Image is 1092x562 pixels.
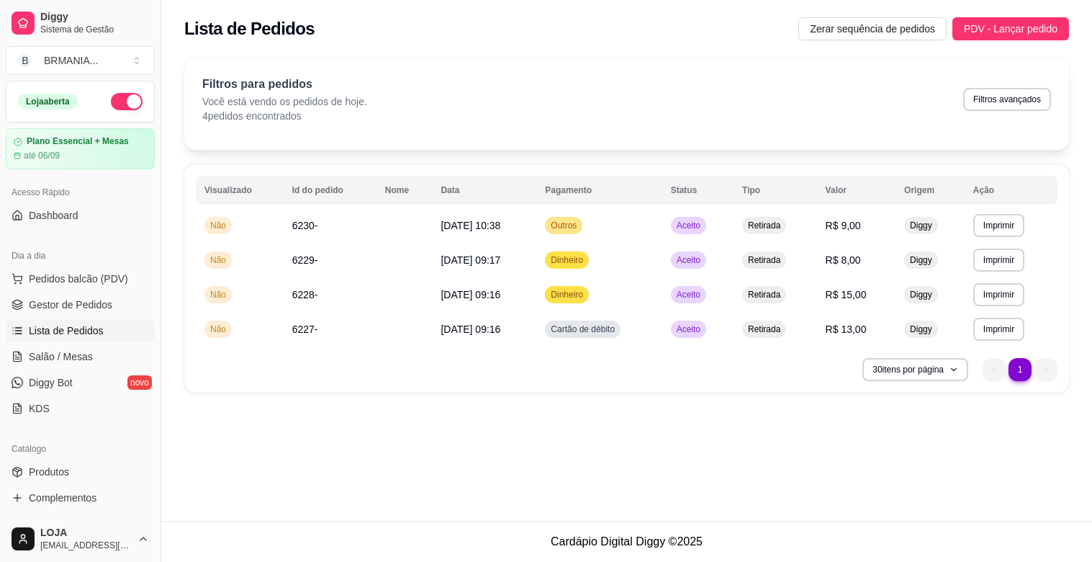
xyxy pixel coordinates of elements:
[973,249,1024,272] button: Imprimir
[441,220,500,231] span: [DATE] 10:38
[202,76,367,93] p: Filtros para pedidos
[40,540,132,551] span: [EMAIL_ADDRESS][DOMAIN_NAME]
[6,437,155,460] div: Catálogo
[6,397,155,420] a: KDS
[674,220,703,231] span: Aceito
[40,527,132,540] span: LOJA
[907,324,935,335] span: Diggy
[292,254,318,266] span: 6229-
[6,6,155,40] a: DiggySistema de Gestão
[1008,358,1032,381] li: pagination item 1 active
[111,93,143,110] button: Alterar Status
[207,324,229,335] span: Não
[817,176,895,205] th: Valor
[184,17,315,40] h2: Lista de Pedidos
[973,214,1024,237] button: Imprimir
[6,204,155,227] a: Dashboard
[548,289,586,300] span: Dinheiro
[441,324,500,335] span: [DATE] 09:16
[441,254,500,266] span: [DATE] 09:17
[202,94,367,109] p: Você está vendo os pedidos de hoje.
[29,208,78,223] span: Dashboard
[29,272,128,286] span: Pedidos balcão (PDV)
[745,220,783,231] span: Retirada
[18,53,32,68] span: B
[952,17,1069,40] button: PDV - Lançar pedido
[964,21,1057,37] span: PDV - Lançar pedido
[662,176,734,205] th: Status
[548,220,579,231] span: Outros
[207,289,229,300] span: Não
[18,94,78,110] div: Loja aberta
[292,220,318,231] span: 6230-
[29,298,112,312] span: Gestor de Pedidos
[963,88,1051,111] button: Filtros avançados
[207,220,229,231] span: Não
[6,460,155,483] a: Produtos
[6,319,155,342] a: Lista de Pedidos
[196,176,284,205] th: Visualizado
[24,150,60,161] article: até 06/09
[826,220,861,231] span: R$ 9,00
[6,46,155,75] button: Select a team
[6,293,155,316] a: Gestor de Pedidos
[202,109,367,123] p: 4 pedidos encontrados
[548,254,586,266] span: Dinheiro
[29,465,69,479] span: Produtos
[6,128,155,169] a: Plano Essencial + Mesasaté 06/09
[40,11,149,24] span: Diggy
[161,521,1092,562] footer: Cardápio Digital Diggy © 2025
[376,176,433,205] th: Nome
[907,254,935,266] span: Diggy
[973,283,1024,306] button: Imprimir
[745,324,783,335] span: Retirada
[29,324,104,338] span: Lista de Pedidos
[895,176,965,205] th: Origem
[6,181,155,204] div: Acesso Rápido
[798,17,947,40] button: Zerar sequência de pedidos
[862,358,968,381] button: 30itens por página
[826,289,867,300] span: R$ 15,00
[674,289,703,300] span: Aceito
[6,244,155,267] div: Dia a dia
[674,324,703,335] span: Aceito
[6,371,155,394] a: Diggy Botnovo
[29,401,50,416] span: KDS
[810,21,935,37] span: Zerar sequência de pedidos
[292,324,318,335] span: 6227-
[6,345,155,368] a: Salão / Mesas
[207,254,229,266] span: Não
[6,486,155,509] a: Complementos
[745,289,783,300] span: Retirada
[6,522,155,556] button: LOJA[EMAIL_ADDRESS][DOMAIN_NAME]
[536,176,662,205] th: Pagamento
[975,351,1065,388] nav: pagination navigation
[29,491,96,505] span: Complementos
[745,254,783,266] span: Retirada
[734,176,817,205] th: Tipo
[29,349,93,364] span: Salão / Mesas
[826,324,867,335] span: R$ 13,00
[29,375,73,390] span: Diggy Bot
[432,176,536,205] th: Data
[6,267,155,290] button: Pedidos balcão (PDV)
[44,53,98,68] div: BRMANIA ...
[973,318,1024,341] button: Imprimir
[284,176,376,205] th: Id do pedido
[292,289,318,300] span: 6228-
[548,324,618,335] span: Cartão de débito
[907,220,935,231] span: Diggy
[441,289,500,300] span: [DATE] 09:16
[965,176,1057,205] th: Ação
[907,289,935,300] span: Diggy
[674,254,703,266] span: Aceito
[826,254,861,266] span: R$ 8,00
[40,24,149,35] span: Sistema de Gestão
[27,136,129,147] article: Plano Essencial + Mesas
